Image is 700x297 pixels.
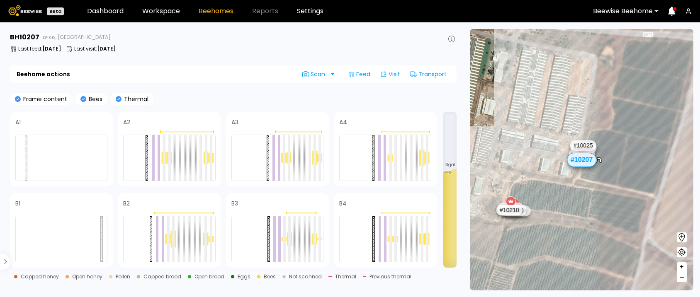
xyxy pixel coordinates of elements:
[339,200,347,206] h4: B4
[74,46,116,51] p: Last visit :
[677,272,687,282] button: –
[289,274,322,279] div: Not scanned
[504,205,530,216] div: # 10200
[116,274,130,279] div: Pollen
[142,8,180,14] a: Workspace
[8,5,42,16] img: Beewise logo
[97,45,116,52] b: [DATE]
[143,274,181,279] div: Capped brood
[570,141,596,152] div: # 10132
[72,274,102,279] div: Open honey
[252,8,278,14] span: Reports
[445,163,455,167] span: 13 gal
[677,262,687,272] button: +
[15,200,20,206] h4: B1
[302,71,328,77] span: Scan
[21,274,59,279] div: Capped honey
[18,46,61,51] p: Last feed :
[570,143,596,154] div: # 10182
[238,274,250,279] div: Eggs
[194,274,224,279] div: Open brood
[501,205,527,216] div: # 10160
[297,8,323,14] a: Settings
[86,96,102,102] p: Bees
[345,68,374,81] div: Feed
[122,96,148,102] p: Thermal
[570,140,596,151] div: # 10025
[17,71,70,77] b: Beehome actions
[231,119,238,125] h4: A3
[680,272,684,283] span: –
[339,119,347,125] h4: A4
[369,274,411,279] div: Previous thermal
[503,206,529,217] div: # 10135
[123,119,130,125] h4: A2
[496,204,523,215] div: # 10210
[47,7,64,15] div: Beta
[335,274,356,279] div: Thermal
[21,96,67,102] p: Frame content
[231,200,238,206] h4: B3
[500,196,529,213] div: רפת דרום
[123,200,130,206] h4: B2
[264,274,276,279] div: Bees
[567,152,596,167] div: # 10207
[87,8,124,14] a: Dashboard
[199,8,233,14] a: Beehomes
[15,119,21,125] h4: A1
[42,45,61,52] b: [DATE]
[377,68,403,81] div: Visit
[679,262,684,272] span: +
[10,34,39,41] h3: BH 10207
[407,68,450,81] div: Transport
[43,35,111,40] span: שפיים, [GEOGRAPHIC_DATA]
